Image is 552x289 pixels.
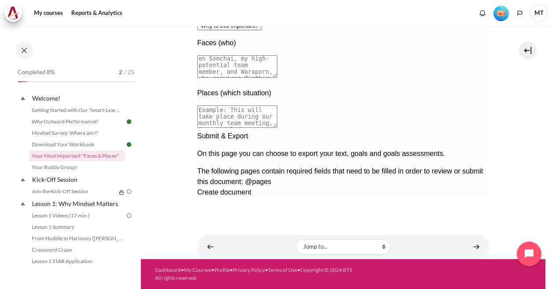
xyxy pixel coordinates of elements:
[18,199,27,208] span: Collapse
[530,4,548,22] a: User menu
[155,266,357,282] div: • • • • •
[119,68,122,77] span: 2
[493,5,509,21] div: Level #1
[18,68,55,77] span: Completed 8%
[31,92,125,104] a: Welcome!
[18,94,27,103] span: Collapse
[18,81,27,82] div: 8%
[4,4,26,22] a: Architeck Architeck
[184,267,211,273] a: My Courses
[29,186,116,197] a: Join the Kick-Off Session
[530,4,548,22] span: MT
[29,245,125,255] a: Crossword Craze
[29,105,125,116] a: Getting Started with Our 'Smart-Learning' Platform
[29,210,125,221] a: Lesson 1 Videos (17 min.)
[29,256,125,267] a: Lesson 1 STAR Application
[29,128,125,138] a: Mindset Survey: Where am I?
[68,4,125,22] a: Reports & Analytics
[31,173,125,185] a: Kick-Off Session
[29,233,125,244] a: From Huddle to Harmony ([PERSON_NAME]'s Story)
[513,7,526,20] button: Languages
[29,162,125,173] a: Your Buddy Group!
[155,267,181,273] a: Dashboard
[31,198,125,210] a: Lesson 1: Why Mindset Matters
[467,238,485,255] a: Your Buddy Group! ►
[493,6,509,21] img: Level #1
[29,151,125,161] a: Your Most Important "Faces & Places"
[202,238,219,255] a: ◄ Download Your Workbook
[31,4,66,22] a: My courses
[124,68,135,77] span: / 25
[29,116,125,127] a: Why Outward Performance?
[125,118,133,126] img: Done
[233,267,265,273] a: Privacy Policy
[125,188,133,195] img: To do
[490,5,512,21] a: Level #1
[125,141,133,148] img: Done
[268,267,297,273] a: Terms of Use
[125,212,133,220] img: To do
[7,7,19,20] img: Architeck
[29,139,125,150] a: Download Your Workbook
[18,175,27,184] span: Collapse
[214,267,230,273] a: Profile
[29,222,125,232] a: Lesson 1 Summary
[476,7,489,20] div: Show notification window with no new notifications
